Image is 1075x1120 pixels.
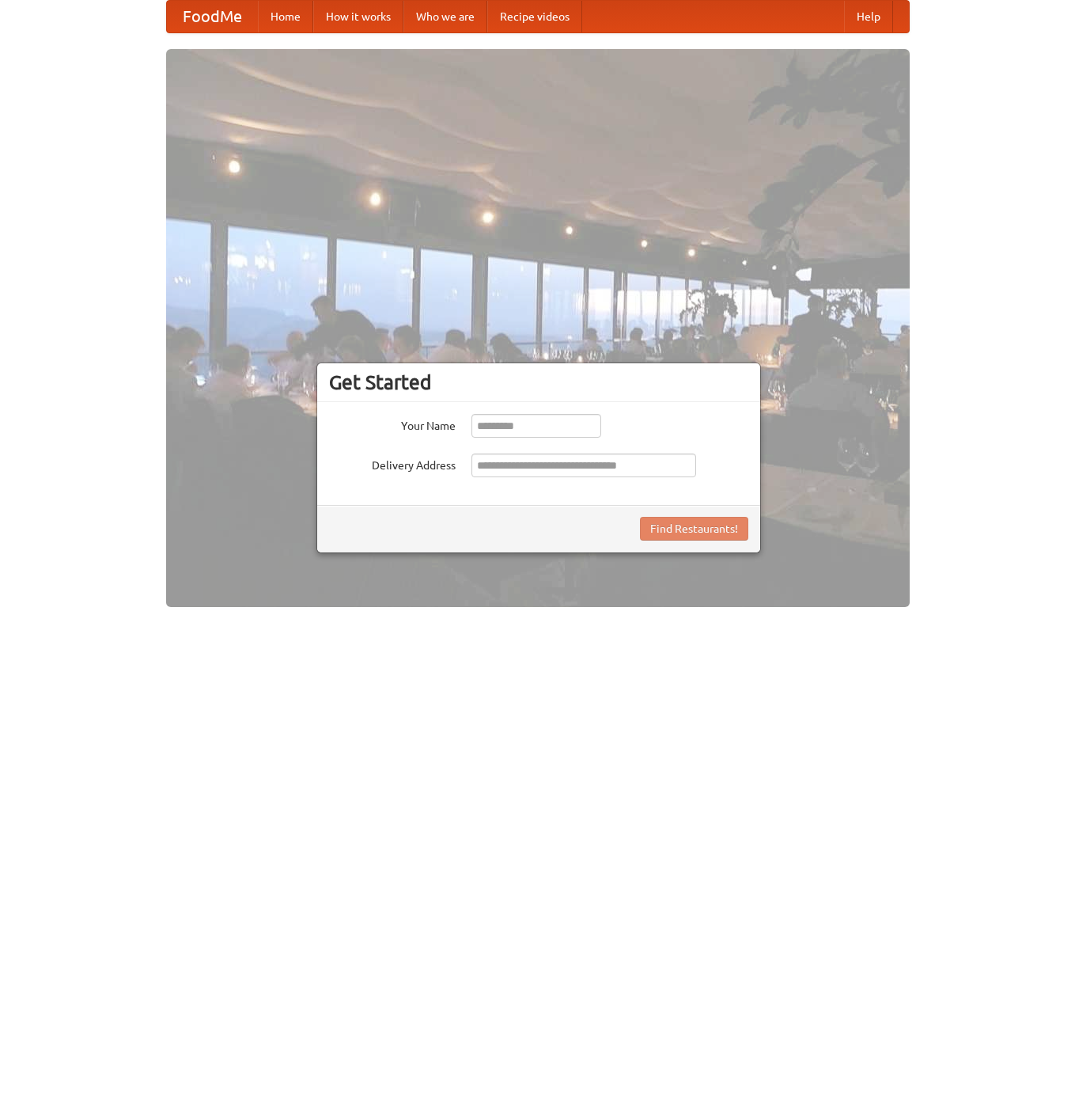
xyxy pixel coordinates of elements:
[167,1,258,32] a: FoodMe
[329,414,456,434] label: Your Name
[640,517,748,541] button: Find Restaurants!
[844,1,893,32] a: Help
[487,1,582,32] a: Recipe videos
[313,1,403,32] a: How it works
[403,1,487,32] a: Who we are
[329,454,456,473] label: Delivery Address
[258,1,313,32] a: Home
[329,370,748,394] h3: Get Started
